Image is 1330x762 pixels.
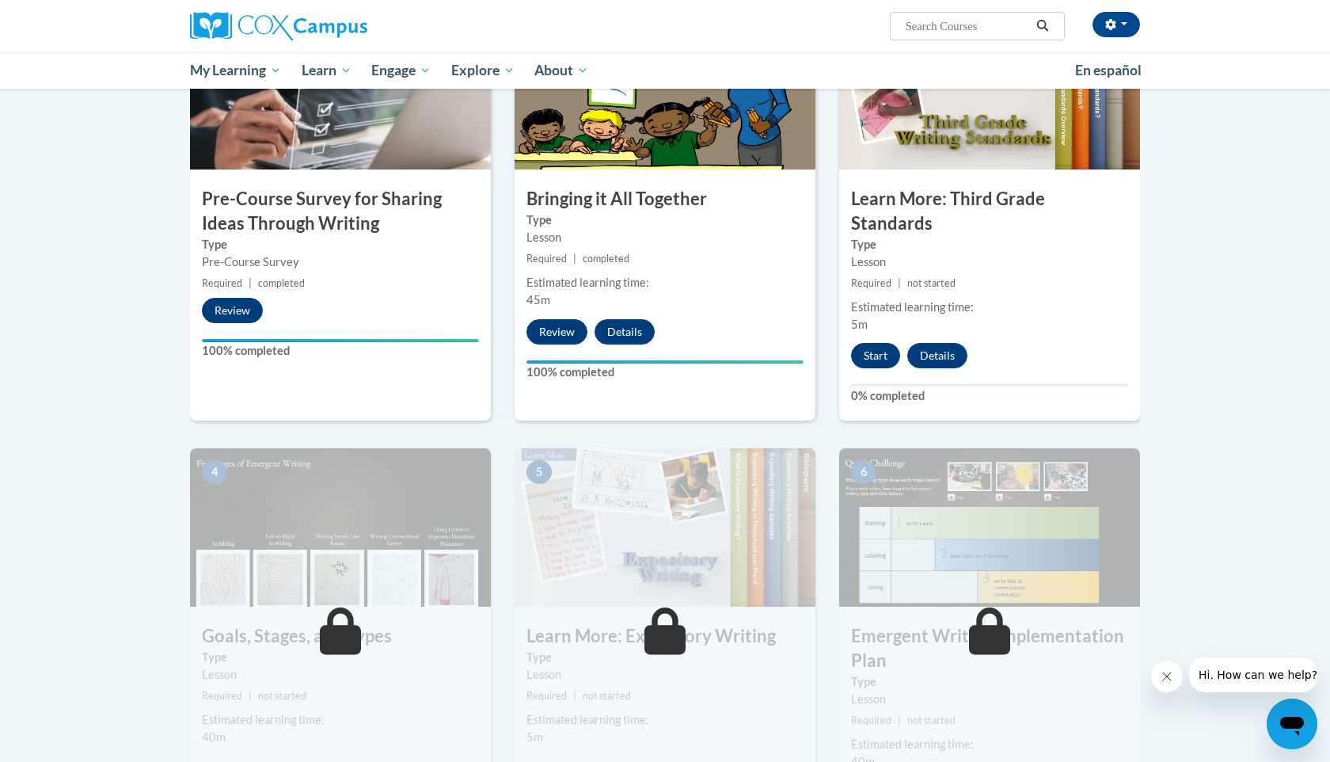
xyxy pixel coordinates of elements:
div: Estimated learning time: [202,711,479,729]
label: Type [851,673,1128,691]
iframe: Message from company [1189,657,1317,692]
button: Account Settings [1092,12,1140,37]
h3: Learn More: Third Grade Standards [839,187,1140,236]
div: Lesson [851,691,1128,708]
img: Cox Campus [190,12,367,40]
div: Lesson [202,666,479,684]
span: not started [907,277,956,289]
img: Course Image [515,448,815,607]
div: Lesson [851,253,1128,271]
label: Type [526,649,804,666]
span: not started [907,714,956,726]
div: Estimated learning time: [851,736,1128,753]
span: Explore [451,61,515,80]
button: Review [202,298,263,323]
div: Pre-Course Survey [202,253,479,271]
img: Course Image [839,448,1140,607]
button: Review [526,319,587,345]
img: Course Image [515,11,815,170]
h3: Bringing it All Together [515,187,815,211]
span: 5m [526,730,543,744]
label: 100% completed [526,364,804,381]
h3: Learn More: Expository Writing [515,624,815,649]
span: En español [1075,62,1142,78]
span: | [249,690,252,702]
span: | [898,714,901,726]
span: | [573,690,576,702]
div: Estimated learning time: [526,711,804,729]
div: Estimated learning time: [851,299,1128,316]
span: | [249,277,252,289]
button: Details [907,343,967,368]
button: Start [851,343,900,368]
a: En español [1065,54,1152,87]
span: Learn [302,61,351,80]
span: not started [258,690,306,702]
h3: Emergent Writing Implementation Plan [839,624,1140,673]
span: 6 [851,460,876,484]
span: | [573,253,576,265]
span: 40m [202,730,226,744]
span: | [898,277,901,289]
span: My Learning [190,61,281,80]
span: 5m [851,318,868,331]
label: Type [526,211,804,229]
span: 4 [202,460,227,484]
div: Lesson [526,666,804,684]
label: Type [851,236,1128,253]
button: Search [1031,17,1054,36]
label: Type [202,649,479,666]
div: Lesson [526,229,804,246]
span: 45m [526,293,550,307]
h3: Pre-Course Survey for Sharing Ideas Through Writing [190,187,491,236]
img: Course Image [839,11,1140,170]
button: Details [595,319,655,345]
span: Required [526,253,567,265]
span: completed [258,277,305,289]
a: My Learning [180,52,291,89]
div: Your progress [202,339,479,342]
span: Required [202,277,242,289]
span: completed [583,253,629,265]
a: Explore [441,52,525,89]
span: Engage [371,61,431,80]
a: About [525,52,599,89]
h3: Goals, Stages, and Types [190,624,491,649]
input: Search Courses [904,17,1031,36]
label: Type [202,236,479,253]
span: 5 [526,460,552,484]
iframe: Button to launch messaging window [1267,699,1317,749]
span: Required [851,277,891,289]
img: Course Image [190,11,491,170]
a: Cox Campus [190,12,491,40]
label: 100% completed [202,342,479,360]
span: not started [583,690,631,702]
img: Course Image [190,448,491,607]
a: Engage [361,52,441,89]
span: Required [851,714,891,726]
div: Your progress [526,360,804,364]
a: Learn [291,52,362,89]
label: 0% completed [851,387,1128,405]
span: Required [526,690,567,702]
iframe: Close message [1151,661,1183,692]
div: Estimated learning time: [526,274,804,291]
span: Required [202,690,242,702]
div: Main menu [166,52,1164,89]
span: About [534,61,588,80]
